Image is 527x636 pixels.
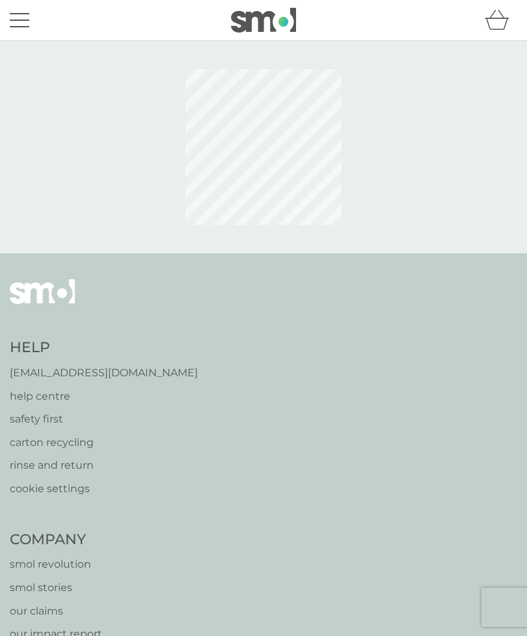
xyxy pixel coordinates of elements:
[10,480,198,497] a: cookie settings
[10,279,75,324] img: smol
[231,8,296,33] img: smol
[10,603,149,620] a: our claims
[10,8,29,33] button: menu
[10,579,149,596] a: smol stories
[10,556,149,573] a: smol revolution
[485,7,517,33] div: basket
[10,530,149,550] h4: Company
[10,338,198,358] h4: Help
[10,434,198,451] a: carton recycling
[10,411,198,428] a: safety first
[10,457,198,474] a: rinse and return
[10,388,198,405] a: help centre
[10,365,198,381] a: [EMAIL_ADDRESS][DOMAIN_NAME]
